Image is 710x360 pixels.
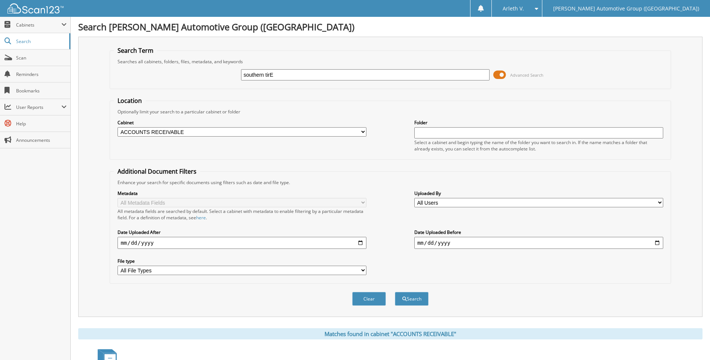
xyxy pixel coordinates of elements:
[553,6,699,11] span: [PERSON_NAME] Automotive Group ([GEOGRAPHIC_DATA])
[78,328,703,339] div: Matches found in cabinet "ACCOUNTS RECEIVABLE"
[16,104,61,110] span: User Reports
[503,6,524,11] span: Arleth V.
[114,109,667,115] div: Optionally limit your search to a particular cabinet or folder
[414,190,663,196] label: Uploaded By
[114,167,200,176] legend: Additional Document Filters
[16,71,67,77] span: Reminders
[414,119,663,126] label: Folder
[16,137,67,143] span: Announcements
[16,88,67,94] span: Bookmarks
[114,58,667,65] div: Searches all cabinets, folders, files, metadata, and keywords
[414,139,663,152] div: Select a cabinet and begin typing the name of the folder you want to search in. If the name match...
[114,46,157,55] legend: Search Term
[414,229,663,235] label: Date Uploaded Before
[16,55,67,61] span: Scan
[118,237,366,249] input: start
[352,292,386,306] button: Clear
[78,21,703,33] h1: Search [PERSON_NAME] Automotive Group ([GEOGRAPHIC_DATA])
[414,237,663,249] input: end
[118,258,366,264] label: File type
[510,72,543,78] span: Advanced Search
[114,97,146,105] legend: Location
[114,179,667,186] div: Enhance your search for specific documents using filters such as date and file type.
[7,3,64,13] img: scan123-logo-white.svg
[16,22,61,28] span: Cabinets
[118,190,366,196] label: Metadata
[118,119,366,126] label: Cabinet
[196,214,206,221] a: here
[395,292,429,306] button: Search
[118,229,366,235] label: Date Uploaded After
[118,208,366,221] div: All metadata fields are searched by default. Select a cabinet with metadata to enable filtering b...
[16,38,65,45] span: Search
[16,120,67,127] span: Help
